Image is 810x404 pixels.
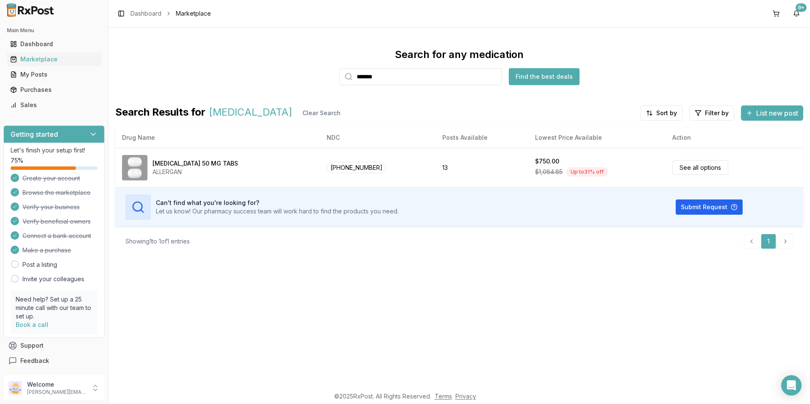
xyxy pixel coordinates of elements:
[395,48,524,61] div: Search for any medication
[535,157,559,166] div: $750.00
[436,148,528,187] td: 13
[22,188,91,197] span: Browse the marketplace
[7,36,101,52] a: Dashboard
[27,380,86,389] p: Welcome
[130,9,161,18] a: Dashboard
[3,353,105,368] button: Feedback
[156,199,399,207] h3: Can't find what you're looking for?
[22,275,84,283] a: Invite your colleagues
[566,167,608,177] div: Up to 31 % off
[8,381,22,395] img: User avatar
[22,174,80,183] span: Create your account
[11,146,97,155] p: Let's finish your setup first!
[10,86,98,94] div: Purchases
[641,105,682,121] button: Sort by
[756,108,798,118] span: List new post
[10,101,98,109] div: Sales
[435,393,452,400] a: Terms
[796,3,807,12] div: 9+
[705,109,729,117] span: Filter by
[20,357,49,365] span: Feedback
[22,260,57,269] a: Post a listing
[22,203,80,211] span: Verify your business
[130,9,211,18] nav: breadcrumb
[7,67,101,82] a: My Posts
[296,105,347,121] button: Clear Search
[761,234,776,249] a: 1
[153,168,238,176] div: ALLERGAN
[744,234,793,249] nav: pagination
[656,109,677,117] span: Sort by
[3,37,105,51] button: Dashboard
[3,83,105,97] button: Purchases
[672,160,728,175] a: See all options
[7,52,101,67] a: Marketplace
[10,40,98,48] div: Dashboard
[327,162,386,173] span: [PHONE_NUMBER]
[3,338,105,353] button: Support
[320,127,436,148] th: NDC
[455,393,476,400] a: Privacy
[27,389,86,396] p: [PERSON_NAME][EMAIL_ADDRESS][DOMAIN_NAME]
[122,155,147,180] img: Ubrelvy 50 MG TABS
[22,246,71,255] span: Make a purchase
[16,295,92,321] p: Need help? Set up a 25 minute call with our team to set up.
[125,237,190,246] div: Showing 1 to 1 of 1 entries
[22,217,91,226] span: Verify beneficial owners
[10,55,98,64] div: Marketplace
[781,375,802,396] div: Open Intercom Messenger
[741,110,803,118] a: List new post
[3,53,105,66] button: Marketplace
[176,9,211,18] span: Marketplace
[7,27,101,34] h2: Main Menu
[689,105,734,121] button: Filter by
[528,127,666,148] th: Lowest Price Available
[7,97,101,113] a: Sales
[676,199,743,215] button: Submit Request
[509,68,580,85] button: Find the best deals
[3,3,58,17] img: RxPost Logo
[209,105,292,121] span: [MEDICAL_DATA]
[16,321,48,328] a: Book a call
[11,129,58,139] h3: Getting started
[436,127,528,148] th: Posts Available
[7,82,101,97] a: Purchases
[3,98,105,112] button: Sales
[11,156,23,165] span: 75 %
[10,70,98,79] div: My Posts
[535,168,563,176] span: $1,084.85
[790,7,803,20] button: 9+
[3,68,105,81] button: My Posts
[22,232,91,240] span: Connect a bank account
[741,105,803,121] button: List new post
[153,159,238,168] div: [MEDICAL_DATA] 50 MG TABS
[115,105,205,121] span: Search Results for
[115,127,320,148] th: Drug Name
[156,207,399,216] p: Let us know! Our pharmacy success team will work hard to find the products you need.
[666,127,803,148] th: Action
